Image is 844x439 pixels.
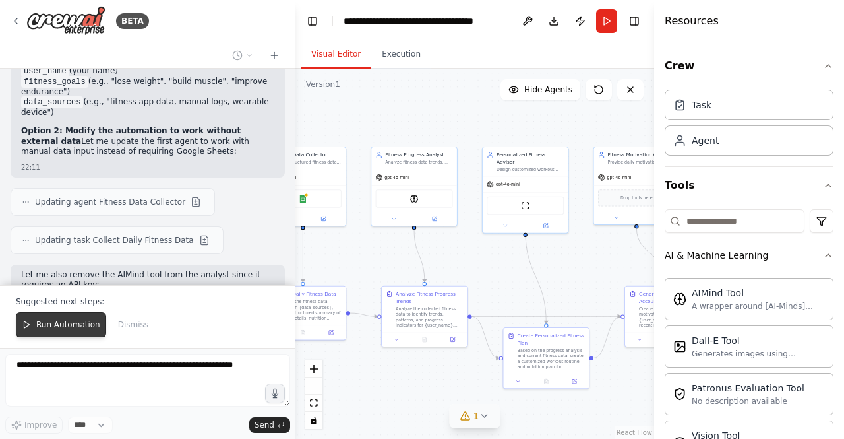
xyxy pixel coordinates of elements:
div: Analyze fitness data trends, identify patterns in workout performance and nutrition habits, and p... [385,160,452,165]
button: Send [249,417,290,433]
div: Create a personalized motivation message for {user_name} based on their recent progress, achievem... [639,306,706,328]
div: No description available [692,396,804,407]
div: Fitness Data Collector [274,151,342,158]
button: Hide left sidebar [303,12,322,30]
g: Edge from 0775986a-b534-4e2b-872e-649a8c47a950 to 934f152c-8026-4221-870e-0f236ec32ccf [472,313,499,362]
g: Edge from 185f85db-7cdc-4441-9b7a-54dfccd0de42 to e33c241c-4101-4db5-a61f-8cff9ac0a5d2 [299,230,307,282]
button: Open in side panel [637,213,677,222]
div: Provide daily motivation, accountability, and psychological support to help {user_name} stay comm... [608,160,675,165]
span: gpt-4o-mini [384,175,409,180]
button: Hide right sidebar [625,12,644,30]
button: fit view [305,395,322,412]
button: Open in side panel [319,329,343,337]
div: Fitness Motivation Coach [608,151,675,158]
g: Edge from ff1abafc-db07-448f-be84-8c288019b3bc to 934f152c-8026-4221-870e-0f236ec32ccf [522,230,549,323]
button: Visual Editor [301,41,371,69]
div: Fitness Progress AnalystAnalyze fitness data trends, identify patterns in workout performance and... [371,147,458,226]
div: Agent [692,134,719,147]
code: user_name [21,65,69,77]
span: Hide Agents [524,84,572,95]
div: Generates images using OpenAI's Dall-E model. [692,349,825,359]
button: toggle interactivity [305,412,322,429]
div: 22:11 [21,162,274,172]
div: Dall-E Tool [692,334,825,347]
button: No output available [410,335,440,344]
g: Edge from cc5e2640-10bb-46d2-a038-9d29d5d14eb9 to 0775986a-b534-4e2b-872e-649a8c47a950 [411,230,428,282]
a: React Flow attribution [617,429,652,436]
div: Analyze Fitness Progress Trends [396,290,463,304]
button: zoom out [305,378,322,395]
div: Version 1 [306,79,340,90]
span: gpt-4o-mini [496,182,520,187]
div: Analyze Fitness Progress TrendsAnalyze the collected fitness data to identify trends, patterns, a... [381,286,468,347]
span: Dismiss [118,320,148,330]
div: Patronus Evaluation Tool [692,382,804,395]
div: Fitness Data CollectorCreate structured fitness data based on {data_sources} provided by {user_na... [260,147,347,226]
code: fitness_goals [21,76,88,88]
div: Create structured fitness data based on {data_sources} provided by {user_name}, organizing workou... [274,160,342,165]
button: Open in side panel [415,215,454,223]
li: (your name) [21,66,274,77]
code: data_sources [21,96,83,108]
div: AIMind Tool [692,287,825,300]
button: Execution [371,41,431,69]
button: Improve [5,417,63,434]
img: AIMindTool [410,195,419,203]
strong: Option 2: Modify the automation to work without external data [21,126,241,146]
div: Crew [665,84,833,166]
div: Personalized Fitness AdvisorDesign customized workout routines and nutrition recommendations base... [482,147,569,234]
button: Open in side panel [303,215,343,223]
g: Edge from 934f152c-8026-4221-870e-0f236ec32ccf to 54e2fea5-d66e-4d0a-9c5b-fd31ffdffcd1 [593,313,620,362]
p: Let me update the first agent to work with manual data input instead of requiring Google Sheets: [21,126,274,157]
img: AIMindTool [673,292,686,306]
button: AI & Machine Learning [665,238,833,273]
div: Collect Daily Fitness Data [274,290,336,298]
button: Open in side panel [562,377,586,386]
li: (e.g., "lose weight", "build muscle", "improve endurance") [21,77,274,98]
div: Create Personalized Fitness Plan [518,332,585,346]
div: AI & Machine Learning [665,249,768,262]
span: Drop tools here [620,195,653,202]
span: Run Automation [36,320,100,330]
button: Crew [665,48,833,84]
div: Fitness Motivation CoachProvide daily motivation, accountability, and psychological support to he... [593,147,680,225]
span: Send [255,420,274,430]
p: Suggested next steps: [16,296,280,307]
button: Switch to previous chat [227,48,258,63]
img: Logo [26,6,105,36]
div: Fitness Progress Analyst [385,151,452,158]
div: React Flow controls [305,360,322,429]
span: Updating task Collect Daily Fitness Data [35,235,194,246]
span: Updating agent Fitness Data Collector [35,197,185,207]
button: Tools [665,167,833,204]
nav: breadcrumb [344,15,492,28]
img: PatronusEvalTool [673,388,686,401]
button: Hide Agents [500,79,580,100]
button: Start a new chat [264,48,285,63]
div: Analyze the collected fitness data to identify trends, patterns, and progress indicators for {use... [396,306,463,328]
div: BETA [116,13,149,29]
button: Run Automation [16,312,106,337]
button: No output available [531,377,561,386]
div: Personalized Fitness Advisor [497,151,564,165]
div: Generate Motivation and Accountability Report [639,290,706,304]
div: Based on the fitness data provided in {data_sources}, create a structured summary of workout deta... [274,299,342,321]
button: No output available [288,329,318,337]
li: When you run the automation, you'll be prompted to provide: [21,55,274,118]
img: ScrapeWebsiteTool [521,201,529,210]
div: A wrapper around [AI-Minds]([URL][DOMAIN_NAME]). Useful for when you need answers to questions fr... [692,301,825,312]
img: Google Sheets [299,195,307,203]
span: gpt-4o-mini [274,175,298,180]
li: (e.g., "fitness app data, manual logs, wearable device") [21,97,274,118]
p: Let me also remove the AIMind tool from the analyst since it requires an API key: [21,270,274,290]
div: Based on the progress analysis and current fitness data, create a customized workout routine and ... [518,348,585,370]
button: Click to speak your automation idea [265,384,285,403]
h4: Resources [665,13,719,29]
div: Create Personalized Fitness PlanBased on the progress analysis and current fitness data, create a... [502,327,589,389]
button: Open in side panel [440,335,464,344]
button: zoom in [305,360,322,378]
img: DallETool [673,340,686,353]
div: Collect Daily Fitness DataBased on the fitness data provided in {data_sources}, create a structur... [260,286,347,341]
button: Dismiss [111,312,155,337]
div: Design customized workout routines and nutrition recommendations based on {user_name}'s fitness d... [497,167,564,172]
